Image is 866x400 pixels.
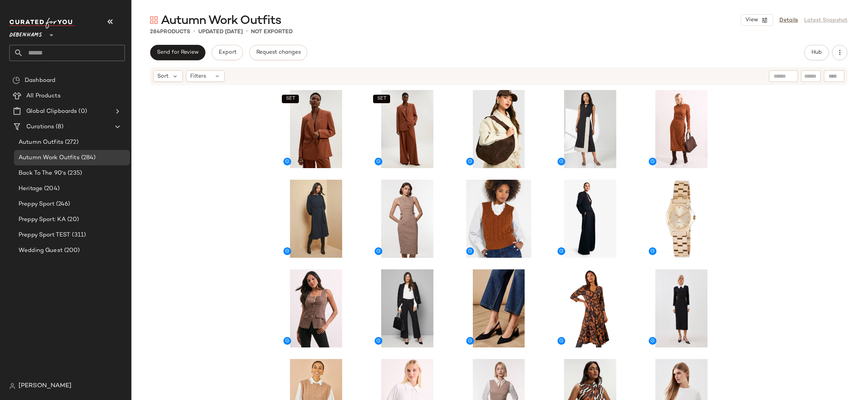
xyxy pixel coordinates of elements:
[150,28,190,36] div: Products
[745,17,758,23] span: View
[779,16,798,24] a: Details
[54,123,63,131] span: (8)
[804,45,829,60] button: Hub
[157,72,169,80] span: Sort
[277,269,355,347] img: bqq21219_mocha_xl
[460,269,538,347] img: baa11919_natural%20black_xl
[19,215,66,224] span: Preppy Sport: KA
[77,107,87,116] span: (0)
[12,77,20,84] img: svg%3e
[19,153,80,162] span: Autumn Work Outfits
[251,28,293,36] p: Not Exported
[193,27,195,36] span: •
[741,14,773,26] button: View
[277,90,355,168] img: bkk24846_rust_xl
[643,90,720,168] img: pdd12183_ginger_xl
[43,184,60,193] span: (204)
[9,383,15,389] img: svg%3e
[19,169,66,178] span: Back To The 90's
[19,231,70,240] span: Preppy Sport TEST
[551,90,629,168] img: pdd12060_black_xl
[70,231,86,240] span: (311)
[218,49,236,56] span: Export
[643,180,720,258] img: m846341092058_gold_xl
[19,138,63,147] span: Autumn Outfits
[150,45,205,60] button: Send for Review
[277,180,355,258] img: byy15705_navy_xl
[190,72,206,80] span: Filters
[26,92,61,100] span: All Products
[26,123,54,131] span: Curations
[368,180,446,258] img: bkk25757_camel_xl
[26,107,77,116] span: Global Clipboards
[256,49,301,56] span: Request changes
[249,45,307,60] button: Request changes
[377,96,387,102] span: SET
[282,95,299,103] button: SET
[9,18,75,29] img: cfy_white_logo.C9jOOHJF.svg
[551,269,629,347] img: m5063566021648_tan_xl
[66,215,79,224] span: (20)
[198,28,243,36] p: updated [DATE]
[25,76,55,85] span: Dashboard
[19,184,43,193] span: Heritage
[9,26,42,40] span: Debenhams
[460,180,538,258] img: m5059953317197_burnt%20orange_xl
[368,269,446,347] img: byy15226_black_xl
[66,169,82,178] span: (235)
[460,90,538,168] img: hzz03782_chocolate_xl
[368,90,446,168] img: bkk24851_rust_xl
[285,96,295,102] span: SET
[811,49,822,56] span: Hub
[19,246,63,255] span: Wedding Guest
[19,200,55,209] span: Preppy Sport
[55,200,70,209] span: (246)
[161,13,281,29] span: Autumn Work Outfits
[373,95,390,103] button: SET
[63,246,80,255] span: (200)
[19,381,72,391] span: [PERSON_NAME]
[211,45,243,60] button: Export
[150,16,158,24] img: svg%3e
[643,269,720,347] img: bkk15492_mono_xl
[80,153,96,162] span: (284)
[246,27,248,36] span: •
[551,180,629,258] img: hzz13358_navy_xl
[63,138,78,147] span: (272)
[157,49,199,56] span: Send for Review
[150,29,160,35] span: 284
